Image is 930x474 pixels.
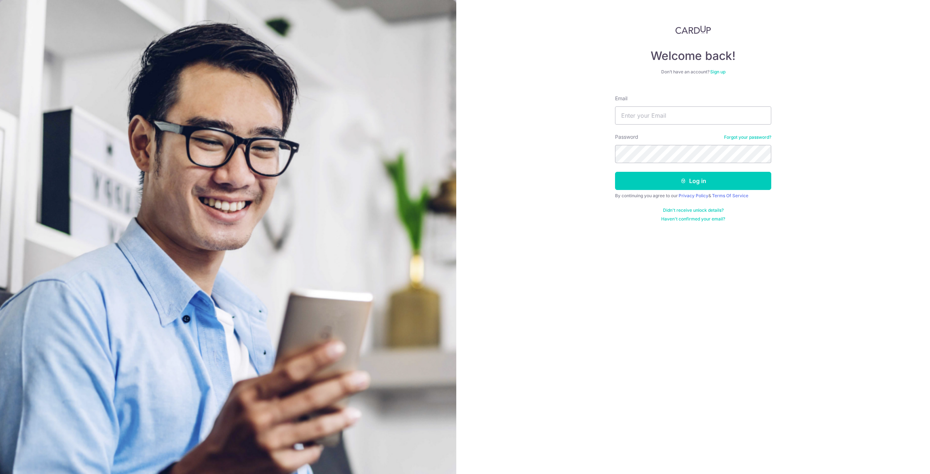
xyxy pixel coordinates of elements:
a: Sign up [710,69,725,74]
label: Email [615,95,627,102]
div: By continuing you agree to our & [615,193,771,199]
a: Haven't confirmed your email? [661,216,725,222]
h4: Welcome back! [615,49,771,63]
img: CardUp Logo [675,25,711,34]
a: Forgot your password? [724,134,771,140]
button: Log in [615,172,771,190]
a: Terms Of Service [712,193,748,198]
label: Password [615,133,638,141]
a: Privacy Policy [679,193,708,198]
a: Didn't receive unlock details? [663,207,724,213]
input: Enter your Email [615,106,771,125]
div: Don’t have an account? [615,69,771,75]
